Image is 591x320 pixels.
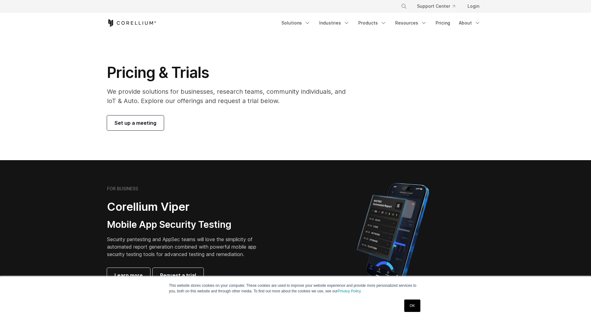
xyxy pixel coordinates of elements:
[107,200,266,214] h2: Corellium Viper
[278,17,314,29] a: Solutions
[107,236,266,258] p: Security pentesting and AppSec teams will love the simplicity of automated report generation comb...
[107,115,164,130] a: Set up a meeting
[160,272,196,279] span: Request a trial
[398,1,410,12] button: Search
[338,289,362,293] a: Privacy Policy.
[107,219,266,231] h3: Mobile App Security Testing
[355,17,390,29] a: Products
[107,87,354,106] p: We provide solutions for businesses, research teams, community individuals, and IoT & Auto. Explo...
[107,63,354,82] h1: Pricing & Trials
[169,283,422,294] p: This website stores cookies on your computer. These cookies are used to improve your website expe...
[404,300,420,312] a: OK
[114,272,143,279] span: Learn more
[432,17,454,29] a: Pricing
[107,268,150,283] a: Learn more
[455,17,484,29] a: About
[412,1,460,12] a: Support Center
[392,17,431,29] a: Resources
[107,19,156,27] a: Corellium Home
[316,17,353,29] a: Industries
[346,180,440,289] img: Corellium MATRIX automated report on iPhone showing app vulnerability test results across securit...
[153,268,204,283] a: Request a trial
[393,1,484,12] div: Navigation Menu
[114,119,156,127] span: Set up a meeting
[107,186,138,192] h6: FOR BUSINESS
[278,17,484,29] div: Navigation Menu
[463,1,484,12] a: Login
